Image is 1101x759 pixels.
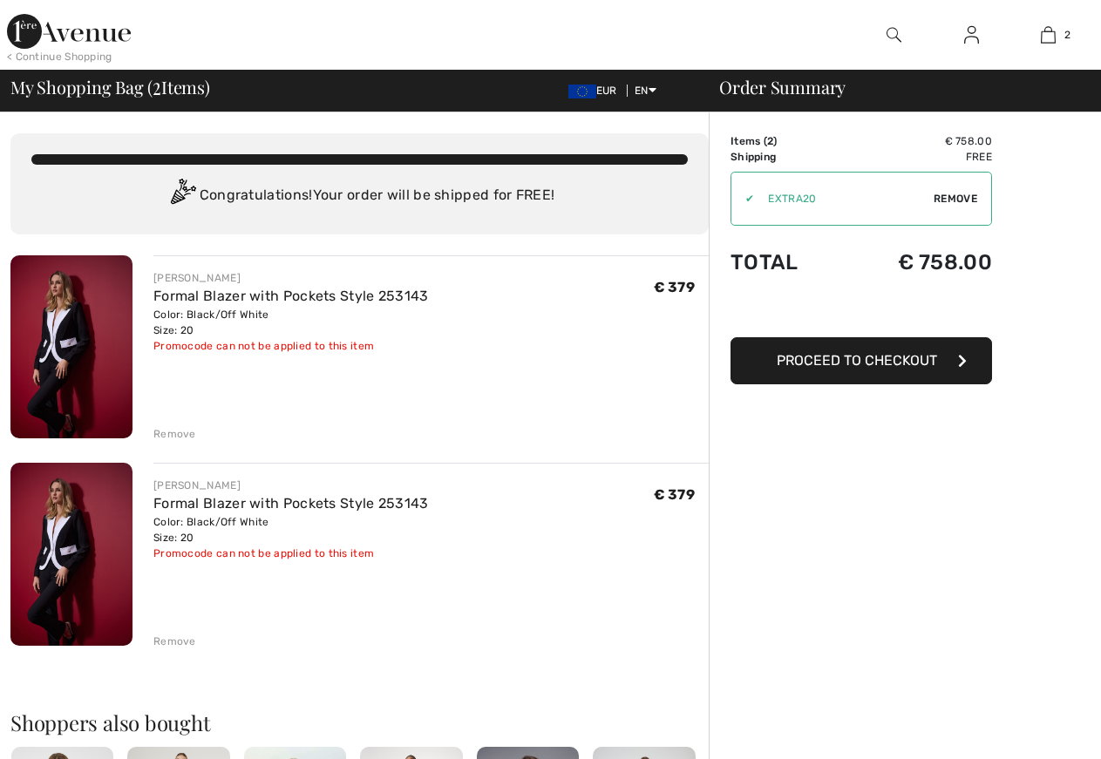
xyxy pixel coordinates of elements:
div: Remove [153,426,196,442]
img: My Info [964,24,979,45]
div: ✔ [731,191,754,207]
div: Remove [153,634,196,649]
img: My Bag [1041,24,1056,45]
img: Formal Blazer with Pockets Style 253143 [10,255,133,438]
div: Promocode can not be applied to this item [153,338,429,354]
span: Proceed to Checkout [777,352,937,369]
td: Total [731,233,839,292]
td: Free [839,149,992,165]
a: 2 [1011,24,1086,45]
span: € 379 [654,486,696,503]
a: Formal Blazer with Pockets Style 253143 [153,495,429,512]
img: search the website [887,24,901,45]
input: Promo code [754,173,934,225]
button: Proceed to Checkout [731,337,992,384]
a: Sign In [950,24,993,46]
span: EUR [568,85,624,97]
span: My Shopping Bag ( Items) [10,78,210,96]
iframe: PayPal [731,292,992,331]
td: € 758.00 [839,133,992,149]
td: € 758.00 [839,233,992,292]
h2: Shoppers also bought [10,712,709,733]
span: EN [635,85,656,97]
span: € 379 [654,279,696,295]
div: Promocode can not be applied to this item [153,546,429,561]
span: 2 [767,135,773,147]
span: 2 [1064,27,1070,43]
div: [PERSON_NAME] [153,270,429,286]
div: < Continue Shopping [7,49,112,64]
div: [PERSON_NAME] [153,478,429,493]
img: 1ère Avenue [7,14,131,49]
span: Remove [934,191,977,207]
td: Shipping [731,149,839,165]
div: Order Summary [698,78,1091,96]
td: Items ( ) [731,133,839,149]
a: Formal Blazer with Pockets Style 253143 [153,288,429,304]
span: 2 [153,74,161,97]
img: Congratulation2.svg [165,179,200,213]
img: Formal Blazer with Pockets Style 253143 [10,463,133,646]
div: Congratulations! Your order will be shipped for FREE! [31,179,688,213]
img: Euro [568,85,596,98]
div: Color: Black/Off White Size: 20 [153,307,429,338]
div: Color: Black/Off White Size: 20 [153,514,429,546]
